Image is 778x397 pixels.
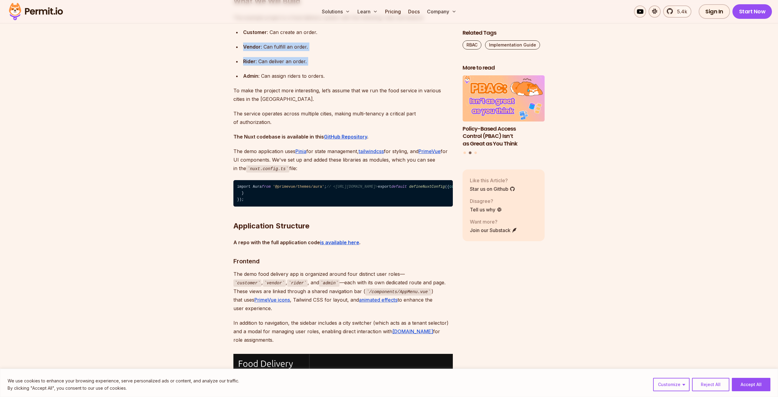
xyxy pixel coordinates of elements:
[233,134,324,140] strong: The Nuxt codebase is available in this
[425,5,459,18] button: Company
[463,75,545,148] li: 2 of 3
[359,148,384,154] a: tailwindcss
[233,256,453,266] h3: Frontend
[692,378,729,391] button: Reject All
[699,4,730,19] a: Sign In
[6,1,66,22] img: Permit logo
[355,5,380,18] button: Learn
[392,328,433,334] a: [DOMAIN_NAME]
[233,319,453,344] p: In addition to navigation, the sidebar includes a city switcher (which acts as a tenant selector)...
[463,75,545,121] img: Policy-Based Access Control (PBAC) Isn’t as Great as You Think
[463,40,481,50] a: RBAC
[233,197,453,231] h2: Application Structure
[485,40,540,50] a: Implementation Guide
[324,134,367,140] a: GitHub Repository
[243,43,453,51] div: : Can fulfill an order.
[470,176,515,184] p: Like this Article?
[418,148,441,154] a: PrimeVue
[365,288,432,296] code: /components/AppMenu.vue
[8,385,239,392] p: By clicking "Accept All", you consent to our use of cookies.
[246,165,289,173] code: nuxt.config.ts
[243,28,453,36] div: : Can create an order.
[663,5,691,18] a: 5.4k
[391,185,407,189] span: default
[359,239,360,245] strong: .
[243,57,453,66] div: : Can deliver an order.
[463,64,545,72] h2: More to read
[463,125,545,147] h3: Policy-Based Access Control (PBAC) Isn’t as Great as You Think
[470,206,502,213] a: Tell us why
[243,44,261,50] strong: Vendor
[319,279,339,287] code: admin
[383,5,403,18] a: Pricing
[653,378,690,391] button: Customize
[243,29,267,35] strong: Customer
[406,5,422,18] a: Docs
[463,151,466,154] button: Go to slide 1
[463,75,545,155] div: Posts
[463,75,545,148] a: Policy-Based Access Control (PBAC) Isn’t as Great as You ThinkPolicy-Based Access Control (PBAC) ...
[449,185,487,189] span: compatibilityDate
[673,8,687,15] span: 5.4k
[409,185,445,189] span: defineNuxtConfig
[463,29,545,37] h2: Related Tags
[470,185,515,192] a: Star us on Github
[233,239,320,245] strong: A repo with the full application code
[263,279,286,287] code: vendor
[254,297,290,303] a: PrimeVue icons
[320,239,359,245] a: is available here
[243,73,258,79] strong: Admin
[469,151,472,154] button: Go to slide 2
[233,180,453,207] code: import Aura ; export ({ : , : { : }, : [ , , ], : [ , ], : { : , : { : , : { : Aura } } } });
[8,377,239,385] p: We use cookies to enhance your browsing experience, serve personalized ads or content, and analyz...
[233,147,453,173] p: The demo application uses for state management, for styling, and for UI components. We've set up ...
[732,4,772,19] a: Start Now
[287,279,308,287] code: rider
[470,218,517,225] p: Want more?
[243,58,256,64] strong: Rider
[273,185,324,189] span: '@primevue/themes/aura'
[233,109,453,126] p: The service operates across multiple cities, making multi-tenancy a critical part of authorization.
[470,197,502,204] p: Disagree?
[233,279,261,287] code: customer
[233,86,453,103] p: To make the project more interesting, let’s assume that we run the food service in various cities...
[367,134,368,140] strong: .
[359,297,398,303] a: animated effects
[474,151,477,154] button: Go to slide 3
[243,72,453,80] div: : Can assign riders to orders.
[295,148,306,154] a: Pinia
[732,378,770,391] button: Accept All
[319,5,353,18] button: Solutions
[262,185,270,189] span: from
[326,185,378,189] span: // <[URL][DOMAIN_NAME]>
[233,270,453,313] p: The demo food delivery app is organized around four distinct user roles— , , , and —each with its...
[470,226,517,234] a: Join our Substack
